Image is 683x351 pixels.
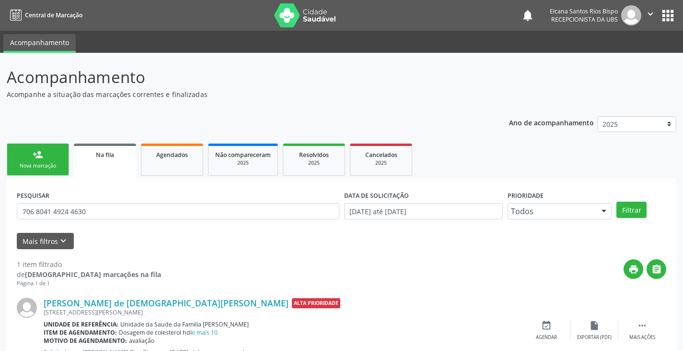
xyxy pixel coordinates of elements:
div: Nova marcação [14,162,62,169]
p: Acompanhe a situação das marcações correntes e finalizadas [7,89,475,99]
div: 2025 [357,159,405,167]
div: [STREET_ADDRESS][PERSON_NAME] [44,308,522,316]
img: img [621,5,641,25]
b: Item de agendamento: [44,328,117,337]
button: Mais filtroskeyboard_arrow_down [17,233,74,250]
span: Agendados [156,151,188,159]
i: event_available [541,320,552,331]
span: avaliação [129,337,154,345]
a: [PERSON_NAME] de [DEMOGRAPHIC_DATA][PERSON_NAME] [44,298,289,308]
i:  [651,264,662,275]
span: Dosagem de colesterol hdl [119,328,218,337]
div: Página 1 de 1 [17,279,161,288]
div: person_add [33,149,43,160]
i:  [645,9,656,19]
a: e mais 10 [192,328,218,337]
b: Unidade de referência: [44,320,118,328]
span: Alta Prioridade [292,298,340,308]
i:  [637,320,648,331]
div: Exportar (PDF) [577,334,612,341]
a: Central de Marcação [7,7,82,23]
label: Prioridade [508,188,544,203]
div: 2025 [215,159,271,167]
span: Na fila [96,151,114,159]
div: Elcana Santos Rios Bispo [550,7,618,15]
input: Selecione um intervalo [344,203,503,219]
button: print [624,259,643,279]
div: 1 item filtrado [17,259,161,269]
i: keyboard_arrow_down [58,236,69,246]
button:  [641,5,660,25]
div: Mais ações [629,334,655,341]
div: de [17,269,161,279]
label: PESQUISAR [17,188,49,203]
i: print [628,264,639,275]
span: Recepcionista da UBS [551,15,618,24]
button: notifications [521,9,534,22]
img: img [17,298,37,318]
span: Unidade da Saude da Familia [PERSON_NAME] [120,320,249,328]
label: DATA DE SOLICITAÇÃO [344,188,409,203]
i: insert_drive_file [589,320,600,331]
p: Ano de acompanhamento [509,116,594,128]
b: Motivo de agendamento: [44,337,127,345]
div: Agendar [536,334,557,341]
p: Acompanhamento [7,65,475,89]
span: Cancelados [365,151,397,159]
span: Central de Marcação [25,11,82,19]
div: 2025 [290,159,338,167]
strong: [DEMOGRAPHIC_DATA] marcações na fila [25,270,161,279]
button: Filtrar [616,202,647,218]
button:  [647,259,666,279]
span: Todos [511,206,592,216]
button: apps [660,7,676,24]
a: Acompanhamento [3,34,76,53]
span: Não compareceram [215,151,271,159]
input: Nome, CNS [17,203,339,219]
span: Resolvidos [299,151,329,159]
